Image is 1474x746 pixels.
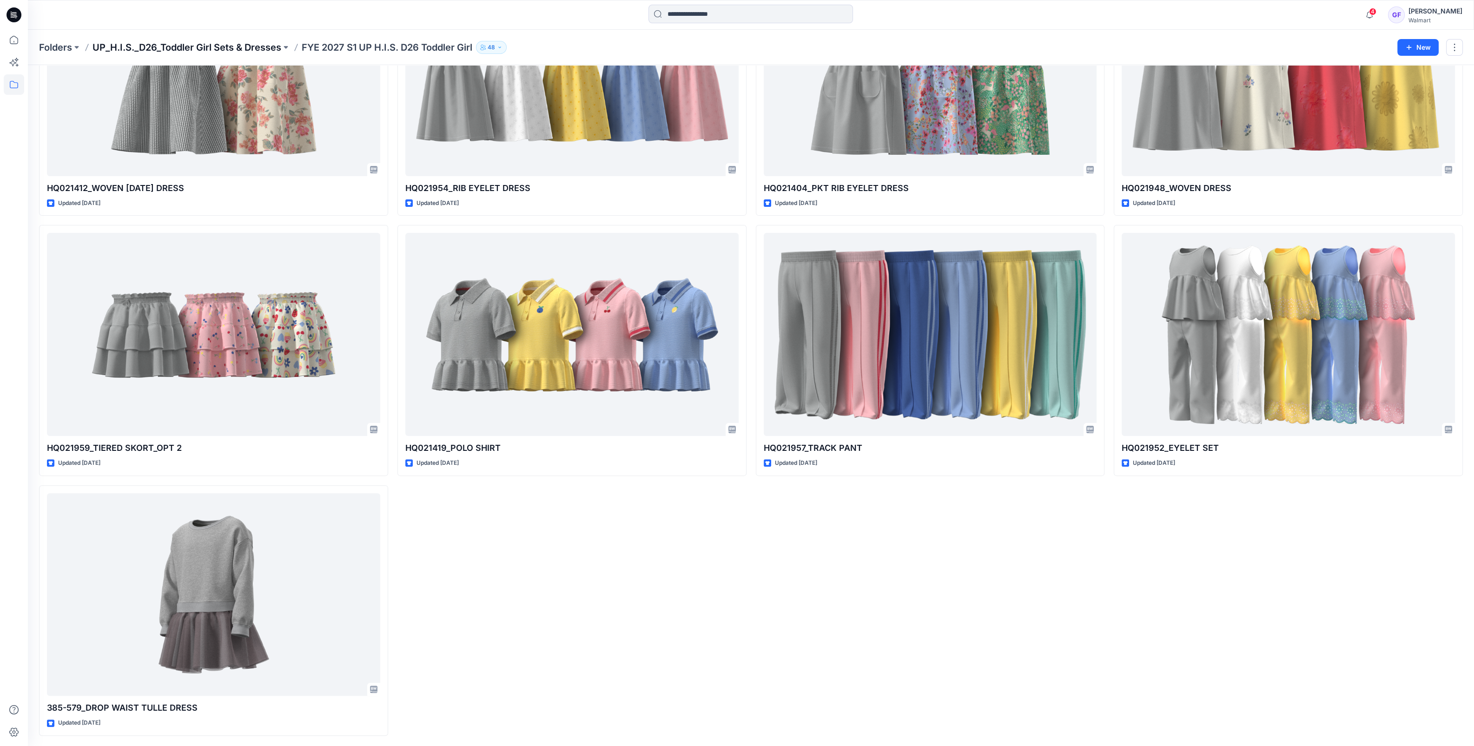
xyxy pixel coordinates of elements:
[1408,17,1462,24] div: Walmart
[488,42,495,53] p: 48
[764,442,1097,455] p: HQ021957_TRACK PANT
[58,198,100,208] p: Updated [DATE]
[405,442,739,455] p: HQ021419_POLO SHIRT
[405,182,739,195] p: HQ021954_RIB EYELET DRESS
[764,233,1097,436] a: HQ021957_TRACK PANT
[39,41,72,54] a: Folders
[58,718,100,728] p: Updated [DATE]
[775,458,817,468] p: Updated [DATE]
[47,233,380,436] a: HQ021959_TIERED SKORT_OPT 2
[476,41,507,54] button: 48
[1122,442,1455,455] p: HQ021952_EYELET SET
[1388,7,1405,23] div: GF
[405,233,739,436] a: HQ021419_POLO SHIRT
[1397,39,1439,56] button: New
[416,198,459,208] p: Updated [DATE]
[1408,6,1462,17] div: [PERSON_NAME]
[47,182,380,195] p: HQ021412_WOVEN [DATE] DRESS
[93,41,281,54] a: UP_H.I.S._D26_Toddler Girl Sets & Dresses
[1133,198,1175,208] p: Updated [DATE]
[47,442,380,455] p: HQ021959_TIERED SKORT_OPT 2
[764,182,1097,195] p: HQ021404_PKT RIB EYELET DRESS
[1133,458,1175,468] p: Updated [DATE]
[47,701,380,714] p: 385-579_DROP WAIST TULLE DRESS
[58,458,100,468] p: Updated [DATE]
[1122,233,1455,436] a: HQ021952_EYELET SET
[302,41,472,54] p: FYE 2027 S1 UP H.I.S. D26 Toddler Girl
[416,458,459,468] p: Updated [DATE]
[47,493,380,696] a: 385-579_DROP WAIST TULLE DRESS
[775,198,817,208] p: Updated [DATE]
[1122,182,1455,195] p: HQ021948_WOVEN DRESS
[1369,8,1376,15] span: 4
